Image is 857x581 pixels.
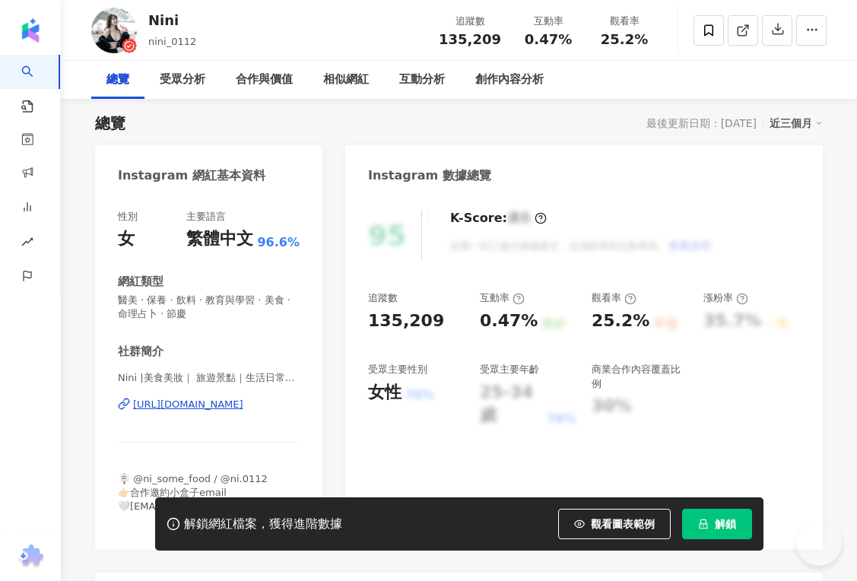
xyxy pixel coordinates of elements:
img: KOL Avatar [91,8,137,53]
button: 解鎖 [682,509,752,539]
img: chrome extension [16,544,46,569]
div: 觀看率 [592,291,636,305]
div: 追蹤數 [439,14,501,29]
a: search [21,55,52,114]
div: 女 [118,227,135,251]
span: 96.6% [257,234,300,251]
span: 醫美 · 保養 · 飲料 · 教育與學習 · 美食 · 命理占卜 · 節慶 [118,294,300,321]
div: Instagram 數據總覽 [368,167,491,184]
img: logo icon [18,18,43,43]
div: 受眾主要年齡 [480,363,539,376]
div: 創作內容分析 [475,71,544,89]
span: lock [698,519,709,529]
a: [URL][DOMAIN_NAME] [118,398,300,411]
div: [URL][DOMAIN_NAME] [133,398,243,411]
div: 女性 [368,381,402,405]
div: 25.2% [592,310,649,333]
div: K-Score : [450,210,547,227]
div: 漲粉率 [703,291,748,305]
div: 觀看率 [595,14,653,29]
div: Instagram 網紅基本資料 [118,167,265,184]
div: 商業合作內容覆蓋比例 [592,363,688,390]
span: 解鎖 [715,518,736,530]
span: rise [21,227,33,261]
button: 觀看圖表範例 [558,509,671,539]
span: 25.2% [601,32,648,47]
div: 135,209 [368,310,444,333]
span: nini_0112 [148,36,196,47]
div: 相似網紅 [323,71,369,89]
span: Nini |美食美妝｜ 旅遊景點｜生活日常｜健身｜出國 | nini_0112 [118,371,300,385]
div: 互動率 [519,14,577,29]
div: 繁體中文 [186,227,253,251]
div: 追蹤數 [368,291,398,305]
div: 社群簡介 [118,344,163,360]
div: 0.47% [480,310,538,333]
div: 近三個月 [770,113,823,133]
span: 135,209 [439,31,501,47]
div: 最後更新日期：[DATE] [646,117,757,129]
div: 總覽 [106,71,129,89]
div: 合作與價值 [236,71,293,89]
div: 解鎖網紅檔案，獲得進階數據 [184,516,342,532]
div: 網紅類型 [118,274,163,290]
div: 互動率 [480,291,525,305]
div: 性別 [118,210,138,224]
div: 主要語言 [186,210,226,224]
span: 0.47% [525,32,572,47]
div: 受眾分析 [160,71,205,89]
div: 互動分析 [399,71,445,89]
span: 觀看圖表範例 [591,518,655,530]
div: 受眾主要性別 [368,363,427,376]
div: Nini [148,11,196,30]
div: 總覽 [95,113,125,134]
span: 🪧 @ni_some_food / @ni.0112 👉🏻合作邀約小盒子email 🤍[EMAIL_ADDRESS][DOMAIN_NAME] - 📢🈚️使用交友軟體 👇🏻FB粉絲團ʕっ˘ڡ˘ςʔ [118,473,268,567]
